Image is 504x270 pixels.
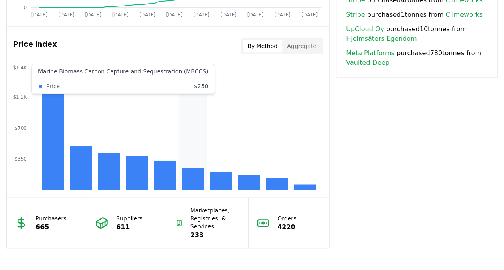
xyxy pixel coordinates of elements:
a: Meta Platforms [346,48,395,58]
p: Orders [277,214,296,222]
tspan: $1.1K [13,94,27,100]
tspan: [DATE] [31,12,48,18]
tspan: [DATE] [301,12,318,18]
p: Suppliers [116,214,142,222]
tspan: $350 [14,156,27,162]
button: By Method [243,40,282,52]
a: UpCloud Oy [346,24,384,34]
tspan: [DATE] [166,12,182,18]
tspan: [DATE] [247,12,264,18]
tspan: $700 [14,125,27,131]
p: 233 [190,230,240,240]
a: Stripe [346,10,365,20]
button: Aggregate [282,40,321,52]
a: Vaulted Deep [346,58,389,68]
a: Hjelmsäters Egendom [346,34,417,44]
tspan: [DATE] [58,12,75,18]
p: Marketplaces, Registries, & Services [190,206,240,230]
h3: Price Index [13,38,57,54]
tspan: $1.4K [13,64,27,70]
p: 611 [116,222,142,232]
tspan: [DATE] [220,12,237,18]
tspan: [DATE] [112,12,129,18]
tspan: [DATE] [139,12,156,18]
span: purchased 1 tonnes from [346,10,483,20]
span: purchased 780 tonnes from [346,48,488,68]
tspan: [DATE] [274,12,291,18]
span: purchased 10 tonnes from [346,24,488,44]
p: 665 [36,222,67,232]
a: Climeworks [445,10,483,20]
tspan: [DATE] [85,12,101,18]
p: 4220 [277,222,296,232]
tspan: [DATE] [193,12,210,18]
p: Purchasers [36,214,67,222]
tspan: 0 [24,4,27,10]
